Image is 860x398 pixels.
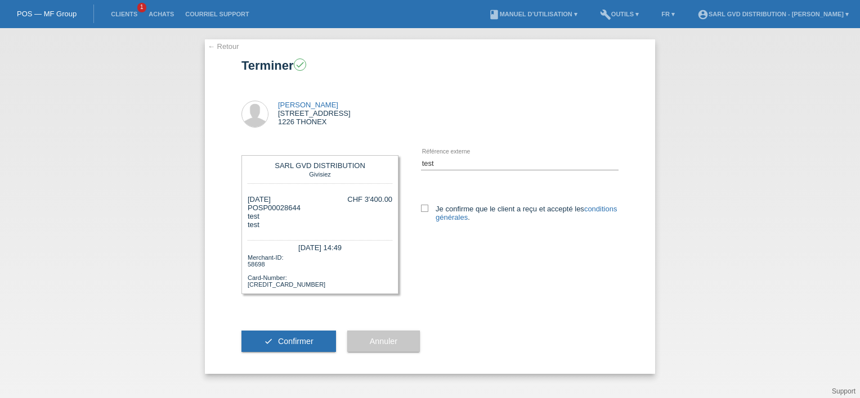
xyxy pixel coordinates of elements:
span: 1 [137,3,146,12]
i: check [295,60,305,70]
span: test [248,212,259,220]
a: bookManuel d’utilisation ▾ [483,11,583,17]
i: account_circle [697,9,709,20]
label: Je confirme que le client a reçu et accepté les . [421,205,619,221]
div: Givisiez [250,170,389,178]
a: [PERSON_NAME] [278,101,338,109]
div: CHF 3'400.00 [347,195,392,203]
a: FR ▾ [656,11,680,17]
div: [DATE] POSP00028644 test [248,195,301,229]
div: [STREET_ADDRESS] 1226 THONEX [278,101,351,126]
i: book [489,9,500,20]
span: Annuler [370,337,397,346]
i: check [264,337,273,346]
div: Merchant-ID: 58698 Card-Number: [CREDIT_CARD_NUMBER] [248,253,392,288]
h1: Terminer [241,58,619,73]
a: buildOutils ▾ [594,11,644,17]
div: SARL GVD DISTRIBUTION [250,161,389,170]
a: Clients [105,11,143,17]
a: Achats [143,11,180,17]
button: Annuler [347,331,420,352]
span: Confirmer [278,337,313,346]
div: [DATE] 14:49 [248,240,392,253]
a: account_circleSARL GVD DISTRIBUTION - [PERSON_NAME] ▾ [692,11,854,17]
a: Support [832,387,855,395]
a: ← Retour [208,42,239,51]
i: build [600,9,611,20]
a: POS — MF Group [17,10,77,18]
button: check Confirmer [241,331,336,352]
a: conditions générales [436,205,617,221]
a: Courriel Support [180,11,254,17]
